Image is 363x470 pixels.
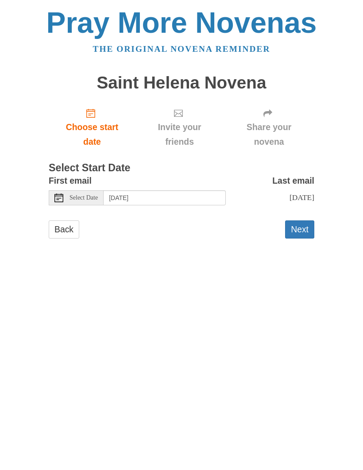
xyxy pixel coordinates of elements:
a: Back [49,220,79,239]
span: [DATE] [290,193,314,202]
span: Select Date [70,195,98,201]
a: Choose start date [49,101,135,154]
h3: Select Start Date [49,162,314,174]
div: Click "Next" to confirm your start date first. [135,101,224,154]
span: Choose start date [58,120,127,149]
span: Invite your friends [144,120,215,149]
span: Share your novena [232,120,305,149]
label: First email [49,173,92,188]
h1: Saint Helena Novena [49,73,314,92]
label: Last email [272,173,314,188]
a: The original novena reminder [93,44,270,54]
button: Next [285,220,314,239]
div: Click "Next" to confirm your start date first. [224,101,314,154]
a: Pray More Novenas [46,6,317,39]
